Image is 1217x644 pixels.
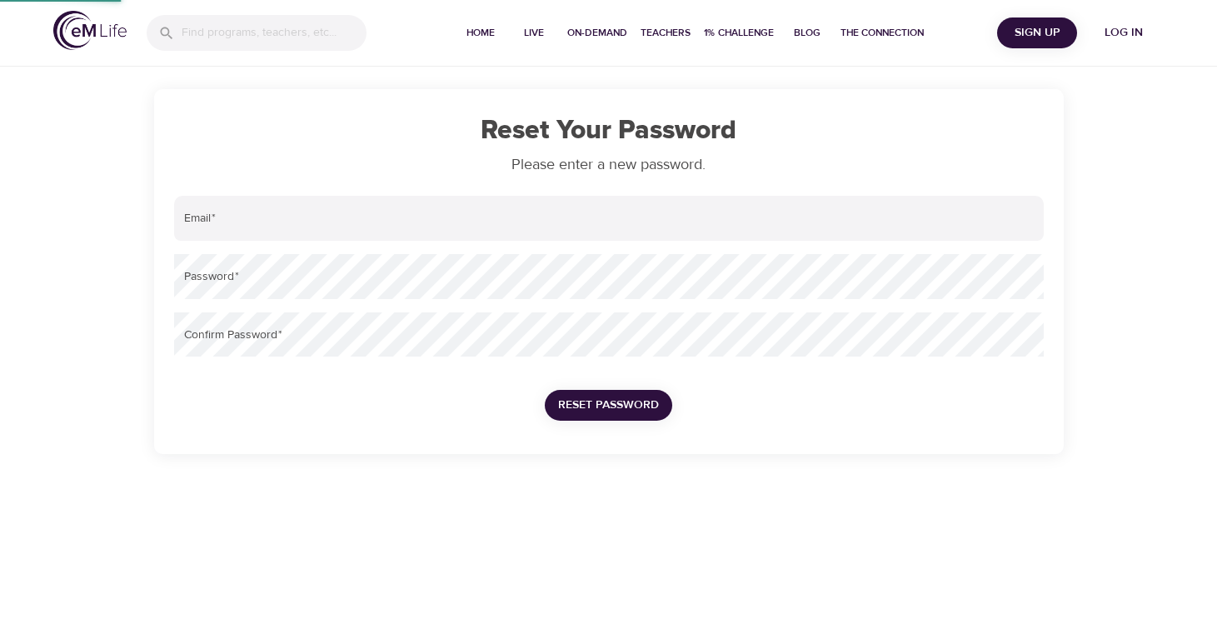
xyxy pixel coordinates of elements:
p: Please enter a new password. [174,153,1044,176]
span: Home [461,24,501,42]
span: On-Demand [567,24,627,42]
span: Blog [787,24,827,42]
span: 1% Challenge [704,24,774,42]
button: Sign Up [997,17,1077,48]
input: Find programs, teachers, etc... [182,15,367,51]
img: logo [53,11,127,50]
button: Log in [1084,17,1164,48]
span: Log in [1090,22,1157,43]
span: The Connection [840,24,924,42]
button: Reset Password [545,390,672,421]
h1: Reset Your Password [174,116,1044,147]
span: Sign Up [1004,22,1070,43]
span: Teachers [641,24,691,42]
span: Reset Password [558,395,659,416]
span: Live [514,24,554,42]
